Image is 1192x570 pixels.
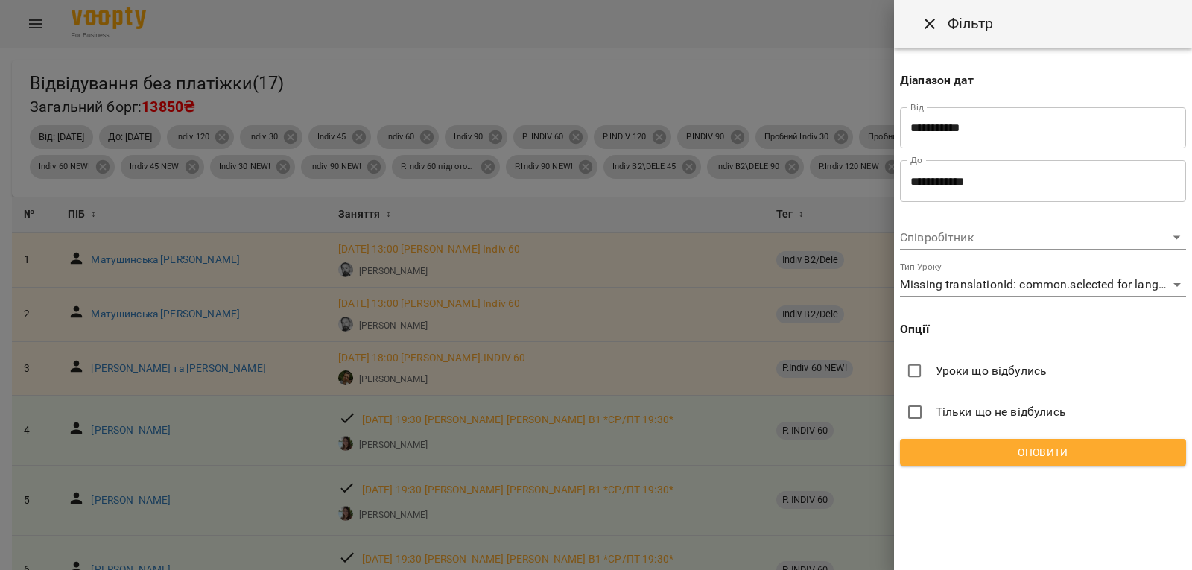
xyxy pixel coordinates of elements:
span: Тільки що не відбулись [936,403,1066,421]
label: Тип Уроку [900,262,941,271]
p: Опції [900,320,1186,338]
h6: Фільтр [948,12,994,35]
span: Уроки що відбулись [936,362,1047,380]
div: Missing translationId: common.selected for language: uk_UA: 23 [900,273,1186,297]
button: Оновити [900,439,1186,466]
span: Оновити [912,443,1174,461]
p: Діапазон дат [900,72,1186,89]
button: Close [912,6,948,42]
